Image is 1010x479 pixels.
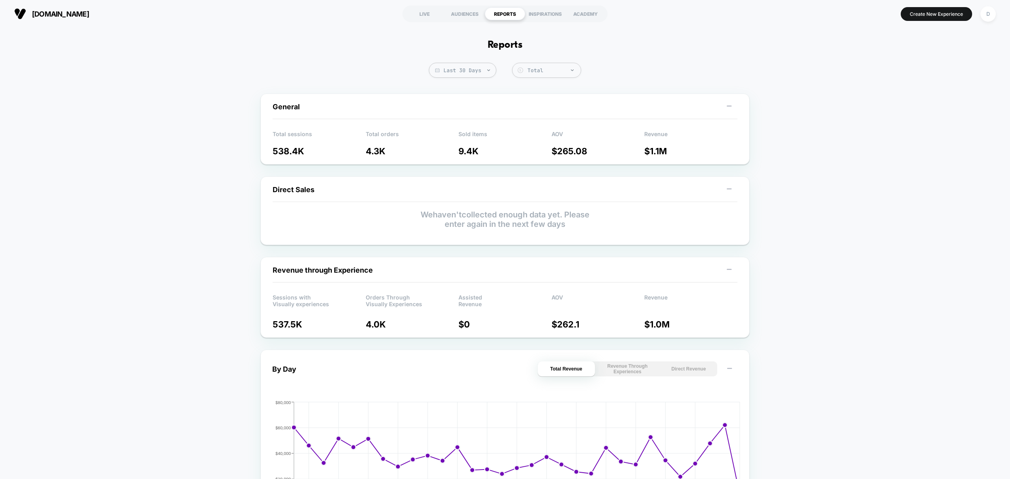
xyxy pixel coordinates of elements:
tspan: $80,000 [275,400,291,405]
p: 4.0K [366,319,459,329]
button: Revenue Through Experiences [599,361,656,376]
p: Sessions with Visually experiences [273,294,366,306]
span: [DOMAIN_NAME] [32,10,89,18]
img: Visually logo [14,8,26,20]
tspan: $40,000 [275,451,291,456]
div: AUDIENCES [445,7,485,20]
div: D [980,6,996,22]
tspan: $60,000 [275,425,291,430]
span: General [273,103,300,111]
p: 9.4K [458,146,552,156]
p: Assisted Revenue [458,294,552,306]
tspan: $ [519,68,521,72]
p: Revenue [644,294,737,306]
p: Sold items [458,131,552,142]
p: $ 1.0M [644,319,737,329]
p: $ 262.1 [552,319,645,329]
button: Create New Experience [901,7,972,21]
span: Revenue through Experience [273,266,373,274]
div: REPORTS [485,7,525,20]
button: Direct Revenue [660,361,717,376]
p: Orders Through Visually Experiences [366,294,459,306]
p: 4.3K [366,146,459,156]
button: D [978,6,998,22]
button: [DOMAIN_NAME] [12,7,92,20]
div: By Day [272,365,296,373]
div: Total [527,67,577,74]
p: $ 1.1M [644,146,737,156]
p: Revenue [644,131,737,142]
button: Total Revenue [538,361,595,376]
p: Total sessions [273,131,366,142]
div: INSPIRATIONS [525,7,565,20]
img: calendar [435,68,440,72]
p: 538.4K [273,146,366,156]
p: We haven't collected enough data yet. Please enter again in the next few days [273,210,737,229]
img: end [571,69,574,71]
div: ACADEMY [565,7,606,20]
span: Last 30 Days [429,63,496,78]
span: Direct Sales [273,185,314,194]
p: $ 0 [458,319,552,329]
p: Total orders [366,131,459,142]
p: 537.5K [273,319,366,329]
h1: Reports [488,39,522,51]
p: $ 265.08 [552,146,645,156]
div: LIVE [404,7,445,20]
p: AOV [552,294,645,306]
img: end [487,69,490,71]
p: AOV [552,131,645,142]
